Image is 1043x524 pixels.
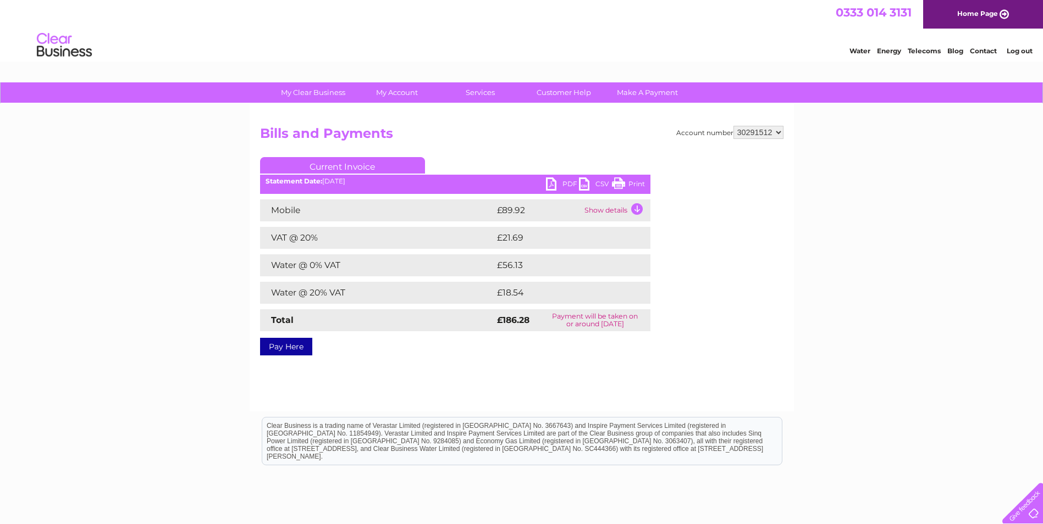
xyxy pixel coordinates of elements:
[36,29,92,62] img: logo.png
[262,6,782,53] div: Clear Business is a trading name of Verastar Limited (registered in [GEOGRAPHIC_DATA] No. 3667643...
[582,199,650,221] td: Show details
[877,47,901,55] a: Energy
[602,82,693,103] a: Make A Payment
[260,227,494,249] td: VAT @ 20%
[612,177,645,193] a: Print
[546,177,579,193] a: PDF
[494,199,582,221] td: £89.92
[260,254,494,276] td: Water @ 0% VAT
[494,227,627,249] td: £21.69
[260,177,650,185] div: [DATE]
[260,338,312,355] a: Pay Here
[260,199,494,221] td: Mobile
[1007,47,1033,55] a: Log out
[260,282,494,304] td: Water @ 20% VAT
[268,82,358,103] a: My Clear Business
[676,126,783,139] div: Account number
[266,177,322,185] b: Statement Date:
[970,47,997,55] a: Contact
[579,177,612,193] a: CSV
[849,47,870,55] a: Water
[351,82,442,103] a: My Account
[260,157,425,174] a: Current Invoice
[271,315,294,325] strong: Total
[908,47,941,55] a: Telecoms
[497,315,529,325] strong: £186.28
[836,5,912,19] a: 0333 014 3131
[494,254,627,276] td: £56.13
[435,82,526,103] a: Services
[494,282,627,304] td: £18.54
[260,126,783,147] h2: Bills and Payments
[947,47,963,55] a: Blog
[518,82,609,103] a: Customer Help
[540,309,650,331] td: Payment will be taken on or around [DATE]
